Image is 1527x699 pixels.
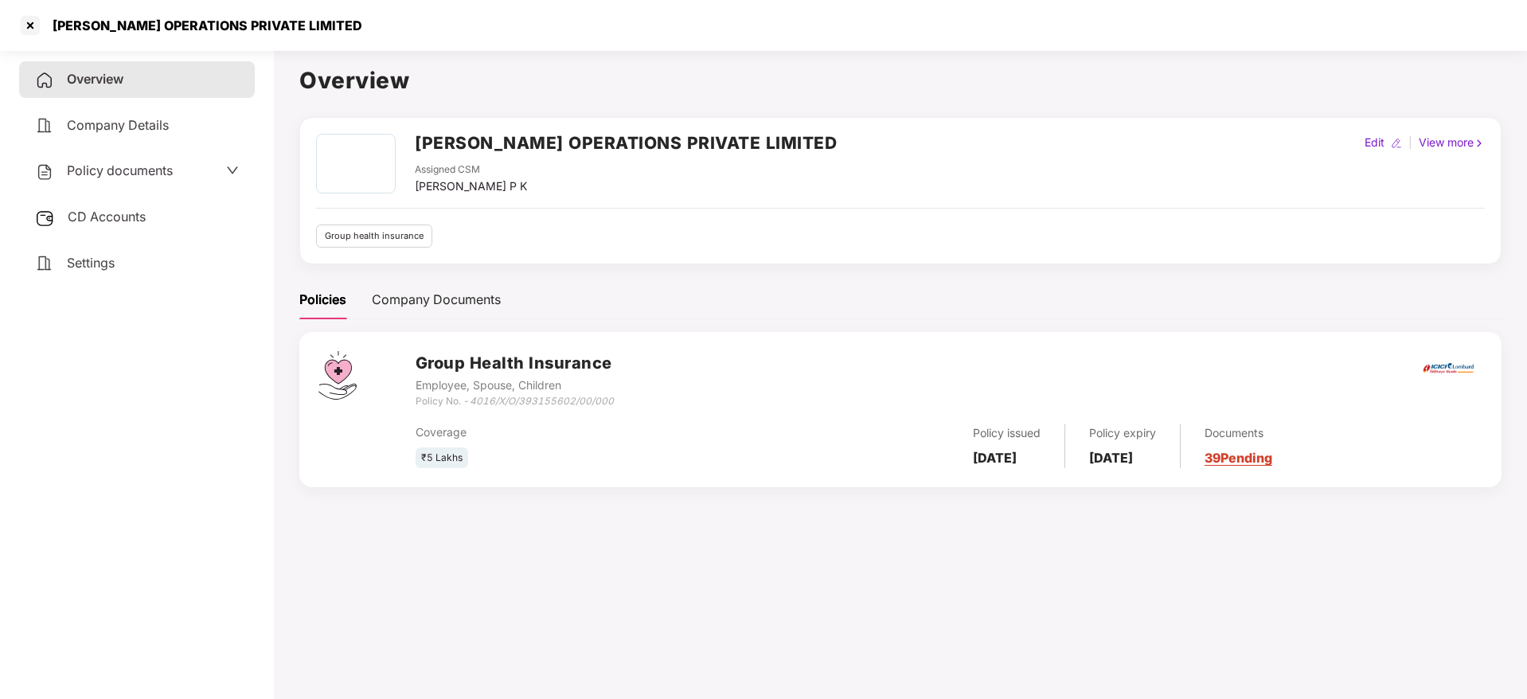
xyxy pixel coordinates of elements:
[1205,450,1272,466] a: 39 Pending
[68,209,146,225] span: CD Accounts
[1205,424,1272,442] div: Documents
[43,18,362,33] div: [PERSON_NAME] OPERATIONS PRIVATE LIMITED
[226,164,239,177] span: down
[1420,358,1477,378] img: icici.png
[35,209,55,228] img: svg+xml;base64,PHN2ZyB3aWR0aD0iMjUiIGhlaWdodD0iMjQiIHZpZXdCb3g9IjAgMCAyNSAyNCIgZmlsbD0ibm9uZSIgeG...
[415,178,527,195] div: [PERSON_NAME] P K
[67,162,173,178] span: Policy documents
[1361,134,1388,151] div: Edit
[35,162,54,182] img: svg+xml;base64,PHN2ZyB4bWxucz0iaHR0cDovL3d3dy53My5vcmcvMjAwMC9zdmciIHdpZHRoPSIyNCIgaGVpZ2h0PSIyNC...
[973,424,1041,442] div: Policy issued
[1089,424,1156,442] div: Policy expiry
[1391,138,1402,149] img: editIcon
[299,63,1502,98] h1: Overview
[1416,134,1488,151] div: View more
[416,447,468,469] div: ₹5 Lakhs
[35,116,54,135] img: svg+xml;base64,PHN2ZyB4bWxucz0iaHR0cDovL3d3dy53My5vcmcvMjAwMC9zdmciIHdpZHRoPSIyNCIgaGVpZ2h0PSIyNC...
[67,255,115,271] span: Settings
[470,395,614,407] i: 4016/X/O/393155602/00/000
[299,290,346,310] div: Policies
[372,290,501,310] div: Company Documents
[1089,450,1133,466] b: [DATE]
[1405,134,1416,151] div: |
[416,377,614,394] div: Employee, Spouse, Children
[416,424,771,441] div: Coverage
[318,351,357,400] img: svg+xml;base64,PHN2ZyB4bWxucz0iaHR0cDovL3d3dy53My5vcmcvMjAwMC9zdmciIHdpZHRoPSI0Ny43MTQiIGhlaWdodD...
[416,394,614,409] div: Policy No. -
[316,225,432,248] div: Group health insurance
[67,117,169,133] span: Company Details
[973,450,1017,466] b: [DATE]
[416,351,614,376] h3: Group Health Insurance
[415,162,527,178] div: Assigned CSM
[1474,138,1485,149] img: rightIcon
[35,254,54,273] img: svg+xml;base64,PHN2ZyB4bWxucz0iaHR0cDovL3d3dy53My5vcmcvMjAwMC9zdmciIHdpZHRoPSIyNCIgaGVpZ2h0PSIyNC...
[67,71,123,87] span: Overview
[35,71,54,90] img: svg+xml;base64,PHN2ZyB4bWxucz0iaHR0cDovL3d3dy53My5vcmcvMjAwMC9zdmciIHdpZHRoPSIyNCIgaGVpZ2h0PSIyNC...
[415,130,837,156] h2: [PERSON_NAME] OPERATIONS PRIVATE LIMITED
